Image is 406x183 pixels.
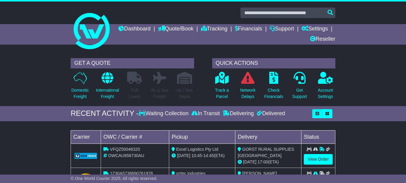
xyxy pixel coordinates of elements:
[139,110,190,117] div: Waiting Collection
[71,130,101,144] td: Carrier
[221,110,255,117] div: Delivering
[75,153,97,159] img: GetCarrierServiceLogo
[264,71,283,103] a: CheckFinancials
[301,130,335,144] td: Status
[191,153,202,158] span: 10:45
[240,87,255,100] p: Network Delays
[190,110,221,117] div: In Transit
[243,159,256,164] span: [DATE]
[101,130,169,144] td: OWC / Carrier #
[108,153,144,158] span: OWCAU656730AU
[110,147,140,152] span: VFQZ50046320
[304,154,333,165] a: View Order
[71,87,89,100] p: Domestic Freight
[151,87,169,100] p: Air & Sea Freight
[176,147,218,152] span: Excel Logistics Pty Ltd
[169,130,235,144] td: Pickup
[71,176,157,181] span: © One World Courier 2025. All rights reserved.
[238,159,299,165] div: (ETA)
[215,87,229,100] p: Track a Parcel
[292,71,307,103] a: GetSupport
[301,24,328,34] a: Settings
[96,71,119,103] a: InternationalFreight
[310,34,335,45] a: Reseller
[270,24,294,34] a: Support
[110,171,153,176] span: 1Z30A5738690761978
[71,58,194,68] div: GET A QUOTE
[158,24,194,34] a: Quote/Book
[212,58,335,68] div: QUICK ACTIONS
[176,87,193,100] p: Air / Sea Depot
[127,87,142,100] p: Full Loads
[176,171,205,176] span: oztec industries
[238,147,294,158] span: GORST RURAL SUPPLIES [GEOGRAPHIC_DATA]
[317,71,333,103] a: AccountSettings
[235,24,262,34] a: Financials
[118,24,151,34] a: Dashboard
[264,87,283,100] p: Check Financials
[255,110,285,117] div: Delivered
[318,87,333,100] p: Account Settings
[242,171,277,176] span: [PERSON_NAME]
[71,109,139,118] div: RECENT ACTIVITY -
[172,153,233,159] div: - (ETA)
[215,71,229,103] a: Track aParcel
[258,159,268,164] span: 17:00
[203,153,214,158] span: 14:45
[177,153,190,158] span: [DATE]
[201,24,227,34] a: Tracking
[96,87,119,100] p: International Freight
[235,130,301,144] td: Delivery
[292,87,307,100] p: Get Support
[71,71,89,103] a: DomesticFreight
[240,71,256,103] a: NetworkDelays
